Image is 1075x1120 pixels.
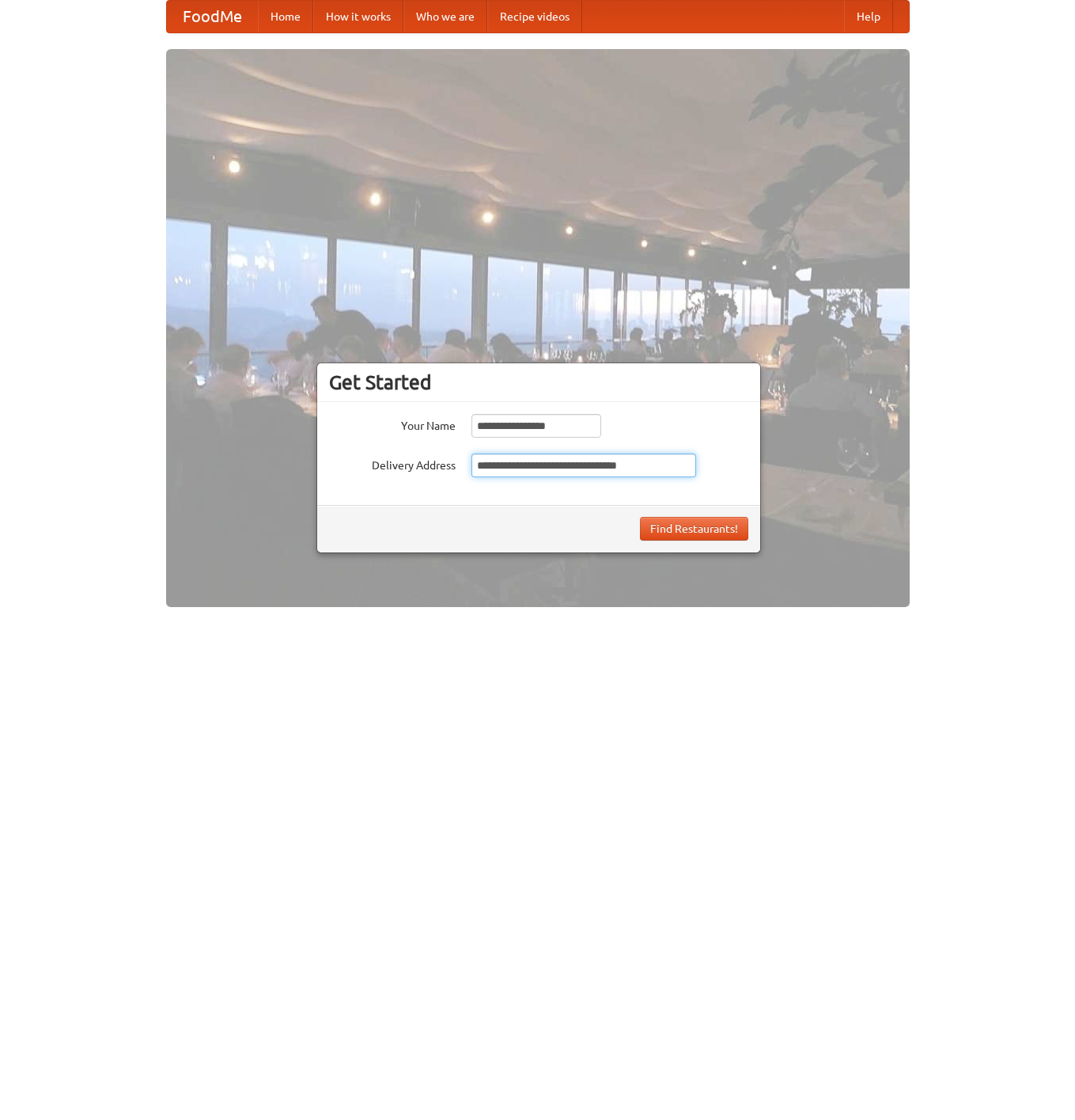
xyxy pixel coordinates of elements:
a: Help [844,1,893,32]
label: Delivery Address [329,454,456,473]
a: Who we are [403,1,487,32]
a: Recipe videos [487,1,582,32]
a: Home [258,1,313,32]
h3: Get Started [329,370,748,394]
label: Your Name [329,414,456,434]
a: How it works [313,1,403,32]
button: Find Restaurants! [640,517,748,541]
a: FoodMe [167,1,258,32]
